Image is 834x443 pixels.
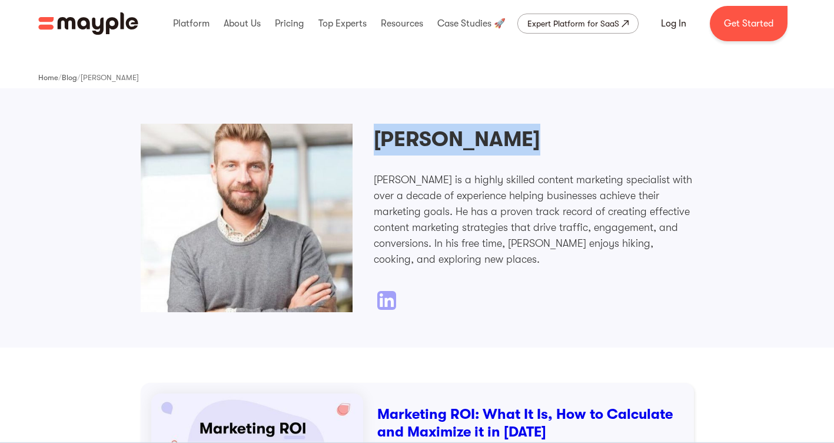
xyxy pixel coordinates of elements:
h2: [PERSON_NAME] [374,124,541,156]
p: [PERSON_NAME] is a highly skilled content marketing specialist with over a decade of experience h... [374,172,694,267]
a: [PERSON_NAME] [81,71,139,85]
a: Home [38,71,58,85]
a: home [38,12,138,35]
div: Pricing [272,5,307,42]
div: Top Experts [315,5,370,42]
a: Log In [647,9,700,38]
a: Expert Platform for SaaS [517,14,639,34]
div: Resources [378,5,426,42]
img: Mayple logo [38,12,138,35]
img: Jack Chadwick [141,124,353,312]
div: About Us [221,5,264,42]
div: / [77,72,81,84]
a: Blog [62,71,77,85]
div: Expert Platform for SaaS [527,16,619,31]
a: Get Started [710,6,788,41]
div: / [58,72,62,84]
h3: Marketing ROI: What It Is, How to Calculate and Maximize it in [DATE] [377,405,683,441]
div: Platform [170,5,212,42]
